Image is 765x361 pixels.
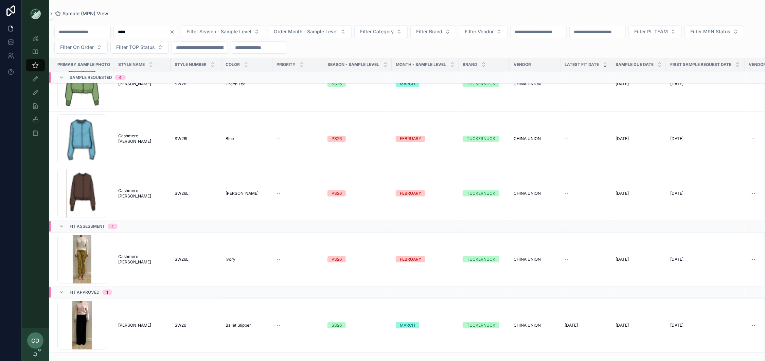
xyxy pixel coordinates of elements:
span: [DATE] [670,323,683,328]
a: SW26 [175,323,217,328]
a: Cashmere [PERSON_NAME] [118,188,166,199]
span: -- [277,81,281,87]
a: [DATE] [670,81,741,87]
a: [DATE] [616,257,662,262]
span: Order Month - Sample Level [274,28,338,35]
span: SW26L [175,136,189,141]
a: -- [277,136,319,141]
button: Select Button [268,25,352,38]
span: Fit Approved [70,290,100,295]
div: -- [751,257,755,262]
a: PS26 [327,136,388,142]
span: Ballet Slipper [226,323,251,328]
span: -- [277,323,281,328]
button: Select Button [459,25,508,38]
span: [DATE] [670,257,683,262]
div: FEBRUARY [400,256,421,262]
button: Select Button [628,25,682,38]
a: SW26L [175,136,217,141]
span: CD [31,337,39,345]
span: [DATE] [616,191,629,196]
a: SW26L [175,257,217,262]
a: Cashmere [PERSON_NAME] [118,254,166,265]
a: MARCH [396,322,455,328]
a: -- [277,81,319,87]
button: Select Button [410,25,456,38]
span: Filter TOP Status [116,44,155,51]
span: SW26 [175,81,186,87]
span: [DATE] [565,323,578,328]
div: scrollable content [22,27,49,148]
a: Green Tea [226,81,268,87]
span: -- [277,191,281,196]
a: TUCKERNUCK [463,322,505,328]
span: [DATE] [616,136,629,141]
span: PRIMARY SAMPLE PHOTO [57,62,110,67]
div: -- [751,81,755,87]
a: [PERSON_NAME] [118,81,166,87]
a: [DATE] [565,323,607,328]
span: [DATE] [616,81,629,87]
span: [PERSON_NAME] [118,81,151,87]
a: FEBRUARY [396,256,455,262]
a: -- [277,323,319,328]
a: -- [277,191,319,196]
span: SW26 [175,323,186,328]
a: SS26 [327,322,388,328]
a: -- [565,257,607,262]
div: PS26 [332,256,342,262]
span: Color [226,62,240,67]
span: [DATE] [670,81,683,87]
a: PS26 [327,256,388,262]
span: Cashmere [PERSON_NAME] [118,133,166,144]
a: [DATE] [670,257,741,262]
div: -- [751,323,755,328]
span: -- [277,136,281,141]
div: -- [751,136,755,141]
span: Sample (MPN) View [63,10,108,17]
span: Fit Assessment [70,224,105,229]
span: CHINA UNION [514,323,541,328]
a: CHINA UNION [514,257,556,262]
a: -- [277,257,319,262]
span: [DATE] [616,257,629,262]
span: Style Number [175,62,207,67]
span: Filter Brand [416,28,442,35]
span: PRIORITY [277,62,296,67]
a: FEBRUARY [396,190,455,196]
a: CHINA UNION [514,323,556,328]
button: Select Button [54,41,108,54]
span: FIRST SAMPLE REQUEST DATE [670,62,731,67]
div: SS26 [332,322,342,328]
a: Blue [226,136,268,141]
span: Sample Requested [70,75,112,80]
a: TUCKERNUCK [463,256,505,262]
a: TUCKERNUCK [463,190,505,196]
button: Select Button [110,41,169,54]
a: Ballet Slipper [226,323,268,328]
a: Sample (MPN) View [54,10,108,17]
span: -- [277,257,281,262]
a: -- [565,81,607,87]
div: 4 [119,75,122,80]
a: SS26 [327,81,388,87]
span: Filter Category [360,28,394,35]
span: CHINA UNION [514,136,541,141]
div: TUCKERNUCK [467,322,495,328]
a: CHINA UNION [514,136,556,141]
div: FEBRUARY [400,190,421,196]
span: -- [565,136,569,141]
span: Ivory [226,257,235,262]
span: CHINA UNION [514,191,541,196]
a: TUCKERNUCK [463,81,505,87]
div: TUCKERNUCK [467,190,495,196]
span: Sample Due Date [616,62,654,67]
a: SW26L [175,191,217,196]
span: Latest Fit Date [565,62,599,67]
a: PS26 [327,190,388,196]
img: App logo [30,8,41,19]
a: -- [565,191,607,196]
a: -- [565,136,607,141]
a: [DATE] [616,191,662,196]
